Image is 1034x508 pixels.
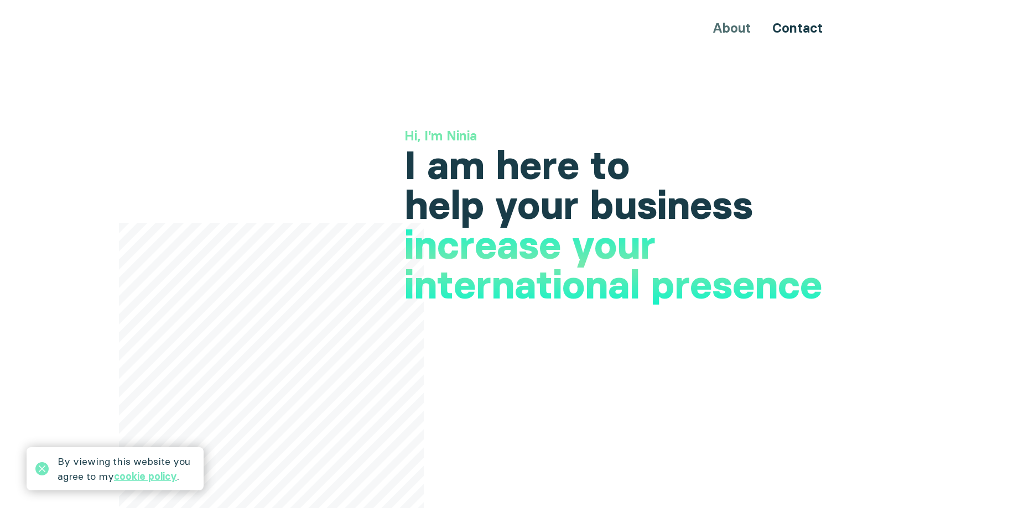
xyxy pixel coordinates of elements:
[404,127,840,145] h3: Hi, I'm Ninia
[114,470,177,483] a: cookie policy
[404,225,840,305] h1: increase your international presence
[58,454,195,484] div: By viewing this website you agree to my .
[772,20,823,36] a: Contact
[404,145,840,225] h1: I am here to help your business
